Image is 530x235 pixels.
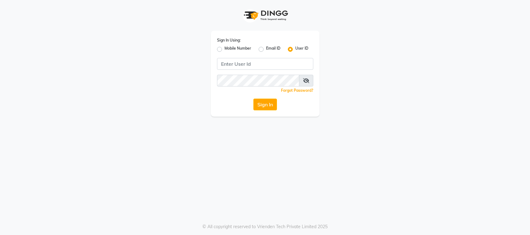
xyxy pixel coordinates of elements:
input: Username [217,75,299,86]
button: Sign In [253,99,277,110]
img: logo1.svg [240,6,290,24]
label: User ID [295,46,308,53]
label: Mobile Number [224,46,251,53]
label: Sign In Using: [217,38,241,43]
a: Forgot Password? [281,88,313,93]
label: Email ID [266,46,280,53]
input: Username [217,58,313,70]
